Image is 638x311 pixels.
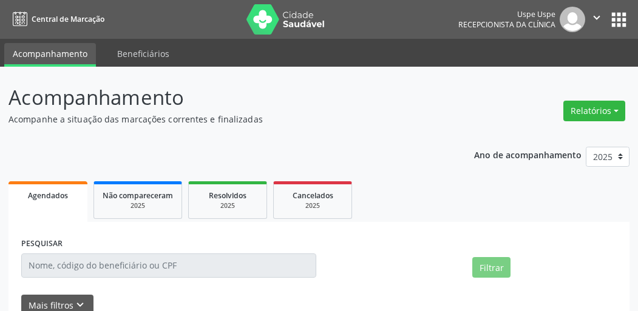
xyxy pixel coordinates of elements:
span: Cancelados [293,190,333,201]
p: Ano de acompanhamento [474,147,582,162]
a: Central de Marcação [8,9,104,29]
span: Central de Marcação [32,14,104,24]
div: 2025 [282,201,343,210]
button:  [585,7,608,32]
img: img [560,7,585,32]
a: Beneficiários [109,43,178,64]
button: Relatórios [563,101,625,121]
button: Filtrar [472,257,511,278]
label: PESQUISAR [21,235,63,253]
div: Uspe Uspe [458,9,555,19]
div: 2025 [197,201,258,210]
span: Agendados [28,190,68,201]
input: Nome, código do beneficiário ou CPF [21,253,316,278]
button: apps [608,9,630,30]
span: Resolvidos [209,190,246,201]
p: Acompanhe a situação das marcações correntes e finalizadas [8,113,443,125]
span: Não compareceram [103,190,173,201]
i:  [590,11,603,24]
a: Acompanhamento [4,43,96,67]
p: Acompanhamento [8,82,443,113]
div: 2025 [103,201,173,210]
span: Recepcionista da clínica [458,19,555,30]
